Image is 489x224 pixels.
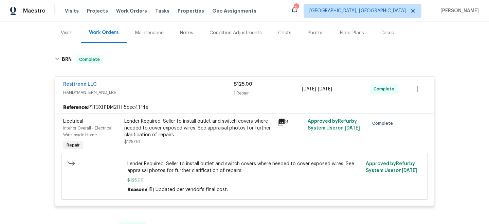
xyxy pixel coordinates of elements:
span: Lender Required: Seller to install outlet and switch covers where needed to cover exposed wires. ... [127,160,362,174]
span: Complete [372,120,396,127]
span: $125.00 [124,140,140,144]
span: [DATE] [345,126,360,131]
span: [DATE] [402,168,417,173]
span: (JR) Updated per vendor's final cost. [146,187,228,192]
div: Floor Plans [340,30,364,36]
div: Lender Required: Seller to install outlet and switch covers where needed to cover exposed wires. ... [124,118,273,138]
span: [DATE] [302,87,316,91]
div: Maintenance [135,30,164,36]
a: Resitrend LLC [63,82,97,87]
span: [GEOGRAPHIC_DATA], [GEOGRAPHIC_DATA] [309,7,406,14]
span: Complete [374,86,397,92]
span: Approved by Refurby System User on [308,119,360,131]
div: Visits [61,30,73,36]
span: Reason: [127,187,146,192]
div: 1 Repair [234,90,302,97]
span: Repair [64,142,83,149]
h6: BRN [62,55,72,64]
div: BRN Complete [53,49,436,70]
div: 5 [294,4,298,11]
span: Tasks [155,8,169,13]
span: $125.00 [234,82,252,87]
span: Visits [65,7,79,14]
span: - [302,86,332,92]
span: Work Orders [116,7,147,14]
div: Work Orders [89,29,119,36]
div: Cases [380,30,394,36]
span: Interior Overall - Electrical Wire Inside Home [63,126,112,137]
div: 8 [277,118,304,126]
b: Reference: [63,104,88,111]
div: P1T3XH1DM2FH-5cec41f4e [55,101,434,114]
span: Projects [87,7,108,14]
span: Electrical [63,119,83,124]
div: Costs [278,30,291,36]
span: $125.00 [127,177,362,184]
span: Complete [76,56,103,63]
div: Notes [180,30,193,36]
span: HANDYMAN, BRN_AND_LRR [63,89,234,96]
span: Approved by Refurby System User on [366,161,417,173]
span: [DATE] [318,87,332,91]
span: Geo Assignments [212,7,256,14]
div: Condition Adjustments [210,30,262,36]
span: Properties [178,7,204,14]
div: Photos [308,30,324,36]
span: [PERSON_NAME] [438,7,479,14]
span: Maestro [23,7,46,14]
